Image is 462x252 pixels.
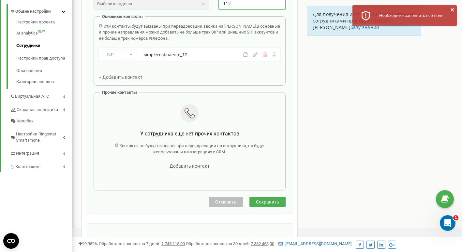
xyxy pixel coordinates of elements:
a: Коллбек [10,116,72,127]
a: Сквозная аналитика [10,102,72,116]
span: В основные и прочие направления можно добавить не больше трех SIP или Внешних SIP аккаунтов и не ... [99,24,280,41]
span: Коллтрекинг [15,164,41,170]
button: Скопировать данные SIP аккаунта [243,52,248,57]
span: Необходимо заполнить все поля [379,13,443,18]
a: AI analyticsNEW [16,27,72,40]
span: Обработано звонков за 7 дней : [99,241,185,246]
a: базу знаний [350,24,379,30]
a: Настройки проекта [16,19,72,27]
button: Отменить [209,197,243,207]
span: Настройки Ringostat Smart Phone [16,131,63,143]
span: Контакты не будут вызваны при переадресации на сотрудника, но будут использованы в интеграциях с ... [119,143,265,154]
a: Категории звонков [16,77,72,85]
span: Сохранить [256,199,279,204]
button: Сохранить [249,197,286,207]
span: Эти контакты будут вызваны при переадресации звонка на [PERSON_NAME]. [103,24,257,29]
span: + Добавить контакт [99,75,142,80]
span: Интеграция [16,150,39,157]
u: 1 745 115,00 [161,241,185,246]
span: Обработано звонков за 30 дней : [186,241,274,246]
button: Open CMP widget [3,233,19,249]
div: SIPsimplecestinacom_12 [99,48,280,62]
span: Общие настройки [15,8,51,15]
a: Коллтрекинг [10,159,72,173]
a: Сотрудники [16,39,72,52]
div: simplecestinacom_12 [144,51,228,58]
a: [EMAIL_ADDRESS][DOMAIN_NAME] [278,241,351,246]
a: Интеграция [10,146,72,159]
span: Отменить [215,199,236,204]
a: Виртуальная АТС [10,89,72,102]
span: Виртуальная АТС [15,93,49,100]
iframe: Intercom live chat [440,215,455,231]
span: Для получения инструкции по управлению сотрудниками проекта перейдите [PERSON_NAME] [313,11,415,30]
span: Основные контакты [102,14,143,19]
span: Добавить контакт [170,163,210,169]
span: У сотрудника еще нет прочих контактов [140,131,239,137]
span: Сквозная аналитика [17,107,58,113]
span: 1 [453,215,458,220]
button: close [450,7,455,14]
span: Прочие контакты [102,90,137,95]
span: Коллбек [17,118,34,124]
a: Настройки Ringostat Smart Phone [10,127,72,146]
a: Настройки прав доступа [16,52,72,65]
span: 99,989% [78,241,98,246]
a: Общие настройки [10,4,72,17]
u: 7 382 453,00 [251,241,274,246]
a: Оповещения [16,64,72,77]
